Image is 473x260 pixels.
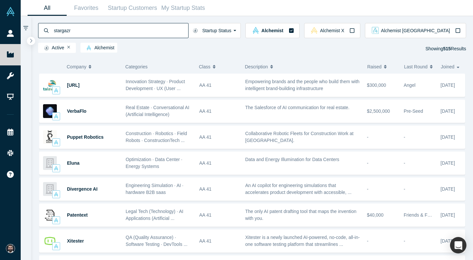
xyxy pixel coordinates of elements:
span: An AI copilot for engineering simulations that accelerates product development with accessible, ... [245,183,352,195]
img: Startup status [44,45,49,51]
span: - [367,160,369,166]
span: Active [41,45,64,51]
span: Pre-Seed [404,108,423,114]
span: Class [199,60,211,74]
input: Search by company name, class, customer, one-liner or category [53,23,188,38]
span: Optimization · Data Center · Energy Systems [126,157,183,169]
button: Description [245,60,361,74]
img: Divergence AI's Logo [43,182,57,196]
img: Startup status [193,28,198,33]
span: Empowering brands and the people who build them with intelligent brand-building infrastructure [245,79,360,91]
span: - [404,238,405,244]
a: Eluna [67,160,79,166]
span: Showing Results [425,46,466,51]
span: Xitester [67,238,84,244]
span: Company [67,60,86,74]
img: alchemist Vault Logo [54,218,58,223]
div: AA 41 [199,74,238,97]
img: Talawa.ai's Logo [43,78,57,92]
button: Last Round [404,60,434,74]
div: AA 41 [199,230,238,252]
img: Xitester's Logo [43,234,57,248]
img: Puppet Robotics's Logo [43,130,57,144]
img: alchemist Vault Logo [86,45,91,50]
a: Puppet Robotics [67,134,103,140]
a: [URL] [67,83,79,88]
span: - [367,186,369,192]
span: - [367,238,369,244]
span: $40,000 [367,212,384,218]
button: Joined [441,60,462,74]
span: Construction · Robotics · Field Robots · ConstructionTech ... [126,131,187,143]
span: Categories [125,64,148,69]
span: The Salesforce of AI communication for real estate. [245,105,350,110]
span: $300,000 [367,83,386,88]
div: AA 41 [199,152,238,175]
button: alchemist_aj Vault LogoAlchemist [GEOGRAPHIC_DATA] [365,23,466,38]
span: Alchemist [83,45,114,51]
img: alchemist_aj Vault Logo [372,27,379,34]
img: VerbaFlo's Logo [43,104,57,118]
span: Alchemist X [320,28,344,33]
span: Angel [404,83,416,88]
img: Rafi Wadan's Account [6,244,15,253]
span: Divergence AI [67,186,98,192]
strong: 515 [443,46,451,51]
span: Alchemist [261,28,283,33]
span: [DATE] [440,134,455,140]
img: alchemist Vault Logo [54,244,58,248]
button: Startup Status [188,23,241,38]
span: [DATE] [440,83,455,88]
img: alchemistx Vault Logo [311,27,318,34]
span: - [404,160,405,166]
button: Company [67,60,115,74]
button: alchemistx Vault LogoAlchemist X [304,23,360,38]
span: Collaborative Robotic Fleets for Construction Work at [GEOGRAPHIC_DATA]. [245,131,354,143]
span: [DATE] [440,160,455,166]
a: Favorites [67,0,106,16]
img: alchemist Vault Logo [54,140,58,145]
span: [DATE] [440,108,455,114]
button: alchemist Vault LogoAlchemist [245,23,299,38]
button: Remove Filter [67,45,70,50]
span: [DATE] [440,186,455,192]
img: alchemist Vault Logo [252,27,259,34]
img: Alchemist Vault Logo [6,7,15,16]
span: The only AI patent drafting tool that maps the invention with you. [245,209,357,221]
button: Raised [367,60,397,74]
span: [DATE] [440,212,455,218]
span: - [404,134,405,140]
a: My Startup Stats [159,0,207,16]
img: Eluna's Logo [43,156,57,170]
a: Startup Customers [106,0,159,16]
span: Data and Energy Illumination for Data Centers [245,157,339,162]
span: Friends & Family [404,212,438,218]
div: AA 41 [199,126,238,149]
a: VerbaFlo [67,108,86,114]
span: [DATE] [440,238,455,244]
a: All [28,0,67,16]
a: Patentext [67,212,88,218]
div: AA 41 [199,204,238,226]
div: AA 41 [199,178,238,201]
span: - [404,186,405,192]
span: QA (Quality Assurance) · Software Testing · DevTools ... [126,235,188,247]
span: Last Round [404,60,428,74]
img: alchemist Vault Logo [54,88,58,93]
span: Alchemist [GEOGRAPHIC_DATA] [381,28,450,33]
img: alchemist Vault Logo [54,166,58,171]
div: AA 41 [199,100,238,123]
img: alchemist Vault Logo [54,192,58,197]
span: Real Estate · Conversational AI (Artificial Intelligence) [126,105,190,117]
button: Class [199,60,235,74]
span: Legal Tech (Technology) · AI Applications (Artificial ... [126,209,184,221]
span: Raised [367,60,382,74]
span: Innovation Strategy · Product Development · UX (User ... [126,79,185,91]
span: $2,500,000 [367,108,390,114]
span: Joined [441,60,454,74]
